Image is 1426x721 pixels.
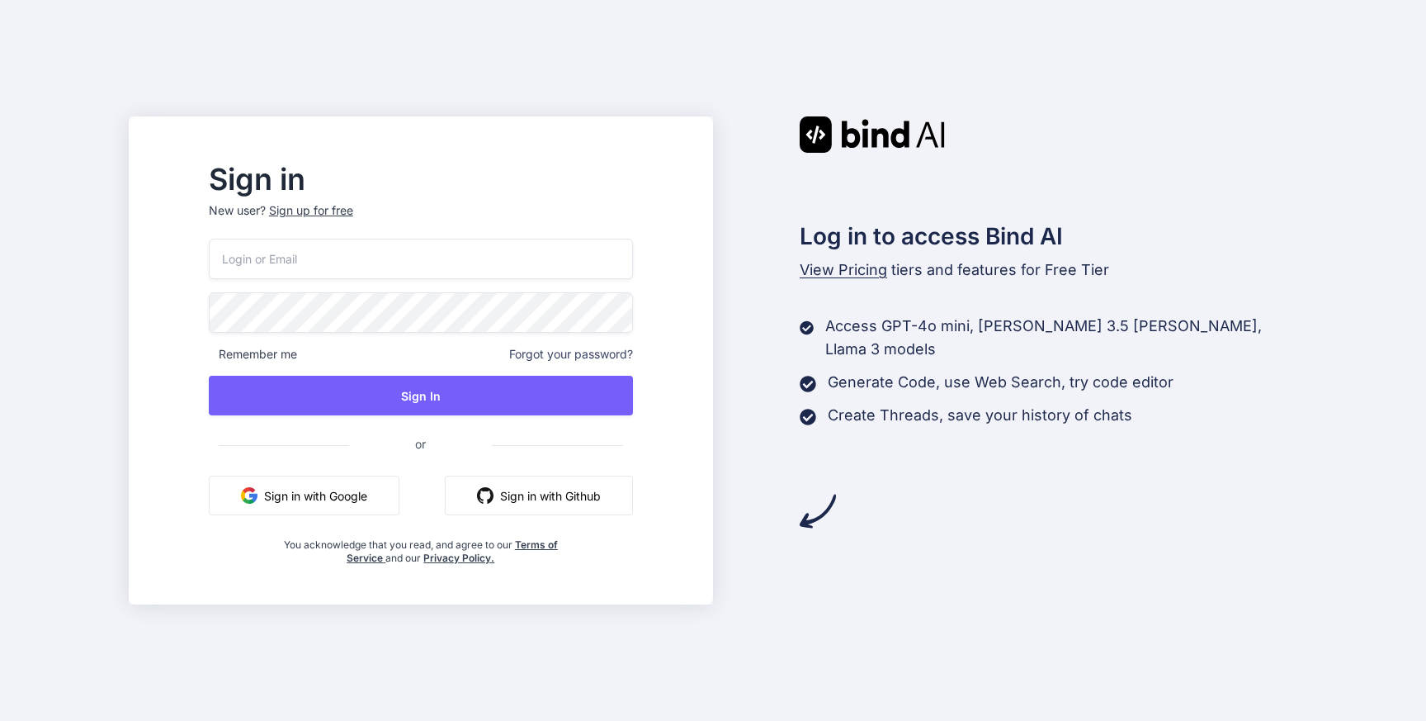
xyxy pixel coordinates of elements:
span: Remember me [209,346,297,363]
h2: Sign in [209,166,633,192]
span: or [349,424,492,464]
a: Privacy Policy. [423,552,494,564]
p: Access GPT-4o mini, [PERSON_NAME] 3.5 [PERSON_NAME], Llama 3 models [825,315,1297,361]
a: Terms of Service [347,538,558,564]
p: New user? [209,202,633,239]
img: google [241,487,257,504]
p: Create Threads, save your history of chats [828,404,1132,427]
button: Sign in with Github [445,476,633,515]
button: Sign In [209,376,633,415]
img: github [477,487,493,504]
span: View Pricing [800,261,887,278]
h2: Log in to access Bind AI [800,219,1298,254]
p: tiers and features for Free Tier [800,259,1298,282]
img: Bind AI logo [800,116,945,153]
button: Sign in with Google [209,476,399,515]
input: Login or Email [209,239,633,279]
p: Generate Code, use Web Search, try code editor [828,371,1173,394]
span: Forgot your password? [509,346,633,363]
img: arrow [800,493,836,529]
div: Sign up for free [269,202,353,219]
div: You acknowledge that you read, and agree to our and our [279,529,562,565]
